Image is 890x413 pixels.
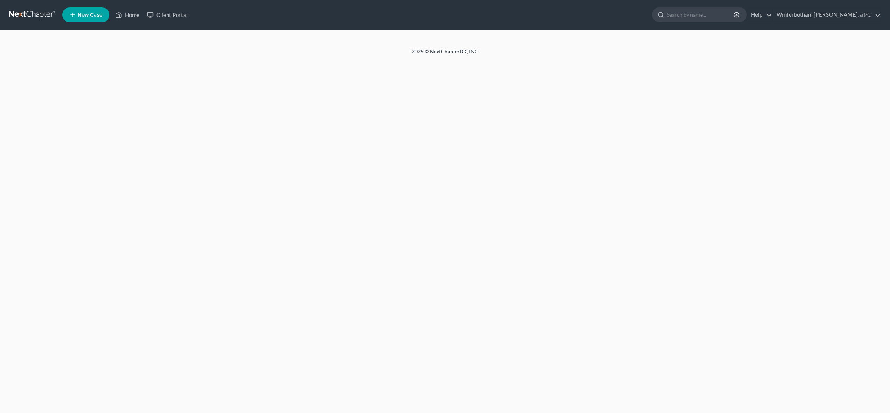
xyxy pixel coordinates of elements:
input: Search by name... [667,8,735,22]
div: 2025 © NextChapterBK, INC [234,48,656,61]
a: Client Portal [143,8,191,22]
a: Winterbotham [PERSON_NAME], a PC [773,8,881,22]
span: New Case [78,12,102,18]
a: Help [747,8,772,22]
a: Home [112,8,143,22]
